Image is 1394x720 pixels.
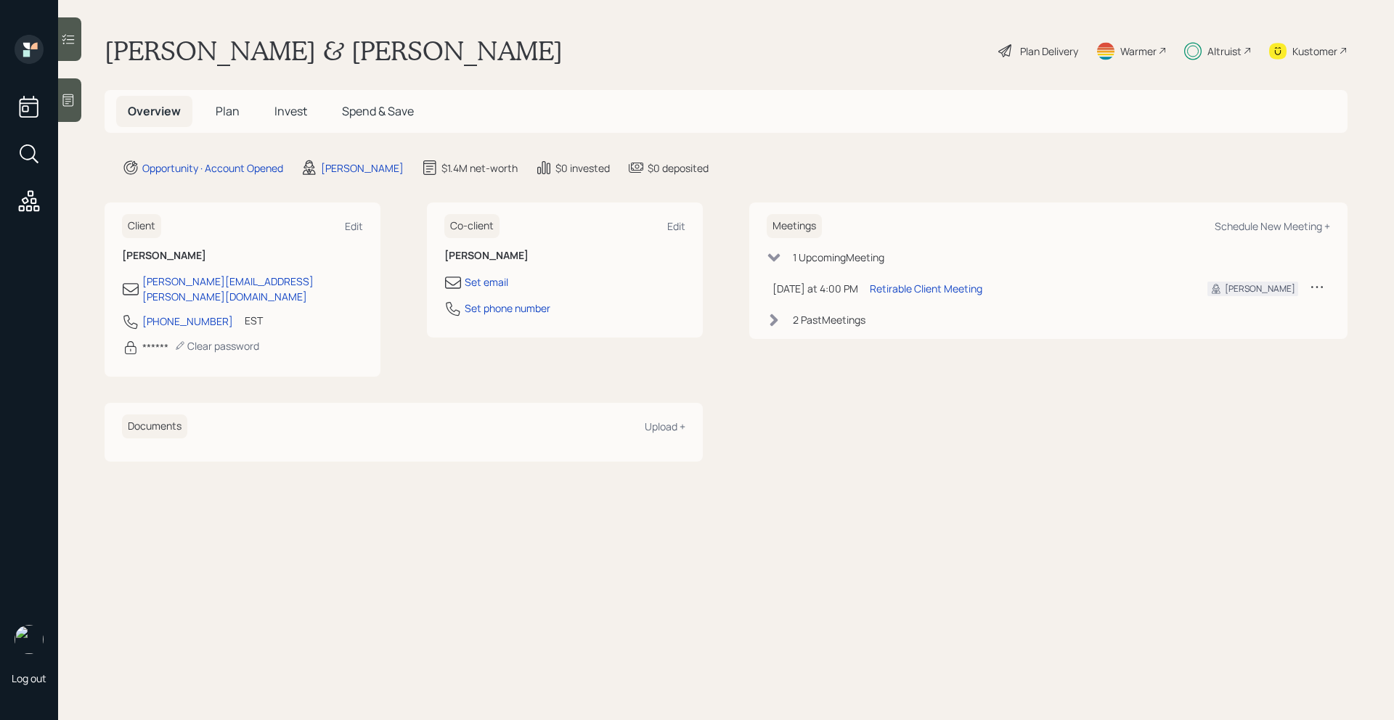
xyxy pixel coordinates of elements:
[444,214,500,238] h6: Co-client
[1207,44,1242,59] div: Altruist
[142,274,363,304] div: [PERSON_NAME][EMAIL_ADDRESS][PERSON_NAME][DOMAIN_NAME]
[555,160,610,176] div: $0 invested
[142,160,283,176] div: Opportunity · Account Opened
[105,35,563,67] h1: [PERSON_NAME] & [PERSON_NAME]
[1120,44,1157,59] div: Warmer
[12,671,46,685] div: Log out
[441,160,518,176] div: $1.4M net-worth
[465,300,550,316] div: Set phone number
[321,160,404,176] div: [PERSON_NAME]
[245,313,263,328] div: EST
[767,214,822,238] h6: Meetings
[15,625,44,654] img: michael-russo-headshot.png
[648,160,709,176] div: $0 deposited
[465,274,508,290] div: Set email
[1215,219,1330,233] div: Schedule New Meeting +
[122,214,161,238] h6: Client
[444,250,685,262] h6: [PERSON_NAME]
[1292,44,1337,59] div: Kustomer
[122,250,363,262] h6: [PERSON_NAME]
[274,103,307,119] span: Invest
[1020,44,1078,59] div: Plan Delivery
[122,414,187,438] h6: Documents
[793,250,884,265] div: 1 Upcoming Meeting
[128,103,181,119] span: Overview
[342,103,414,119] span: Spend & Save
[174,339,259,353] div: Clear password
[142,314,233,329] div: [PHONE_NUMBER]
[645,420,685,433] div: Upload +
[667,219,685,233] div: Edit
[216,103,240,119] span: Plan
[793,312,865,327] div: 2 Past Meeting s
[345,219,363,233] div: Edit
[773,281,858,296] div: [DATE] at 4:00 PM
[870,281,982,296] div: Retirable Client Meeting
[1225,282,1295,295] div: [PERSON_NAME]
